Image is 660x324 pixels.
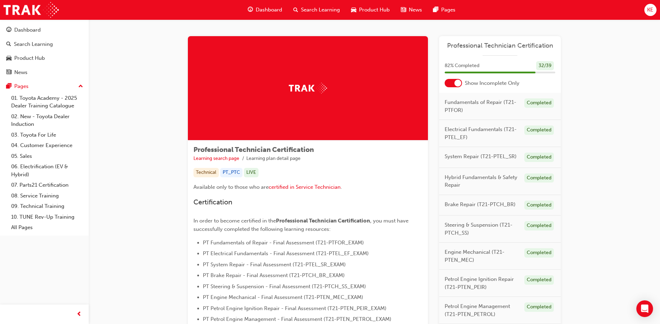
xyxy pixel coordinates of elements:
a: search-iconSearch Learning [288,3,345,17]
li: Learning plan detail page [246,155,301,163]
a: 04. Customer Experience [8,140,86,151]
div: Completed [524,275,554,285]
span: Electrical Fundamentals (T21-PTEL_EF) [445,125,519,141]
span: search-icon [293,6,298,14]
span: PT Electrical Fundamentals - Final Assessment (T21-PTEL_EF_EXAM) [203,250,369,257]
div: 32 / 39 [536,61,554,71]
button: Pages [3,80,86,93]
span: Available only to those who are [193,184,269,190]
a: news-iconNews [395,3,428,17]
span: guage-icon [248,6,253,14]
span: news-icon [6,70,11,76]
button: DashboardSearch LearningProduct HubNews [3,22,86,80]
div: Completed [524,302,554,312]
span: Petrol Engine Management (T21-PTEN_PETROL) [445,302,519,318]
span: Steering & Suspension (T21-PTCH_SS) [445,221,519,237]
a: 06. Electrification (EV & Hybrid) [8,161,86,180]
span: car-icon [351,6,356,14]
span: . [341,184,342,190]
a: 05. Sales [8,151,86,162]
span: Professional Technician Certification [193,146,314,154]
span: pages-icon [6,83,11,90]
span: prev-icon [77,310,82,319]
div: Pages [14,82,29,90]
span: KE [647,6,653,14]
span: News [409,6,422,14]
span: System Repair (T21-PTEL_SR) [445,153,517,161]
span: car-icon [6,55,11,62]
a: 07. Parts21 Certification [8,180,86,191]
span: Search Learning [301,6,340,14]
span: PT Engine Mechanical - Final Assessment (T21-PTEN_MEC_EXAM) [203,294,363,300]
span: Product Hub [359,6,390,14]
a: Dashboard [3,24,86,37]
img: Trak [3,2,59,18]
span: Certification [193,198,232,206]
button: KE [644,4,657,16]
span: Hybrid Fundamentals & Safety Repair [445,173,519,189]
span: Petrol Engine Ignition Repair (T21-PTEN_PEIR) [445,275,519,291]
span: , you must have successfully completed the following learning resources: [193,218,410,232]
div: Dashboard [14,26,41,34]
span: guage-icon [6,27,11,33]
span: PT Petrol Engine Management - Final Assessment (T21-PTEN_PETROL_EXAM) [203,316,391,322]
a: Product Hub [3,52,86,65]
div: Technical [193,168,219,177]
div: LIVE [244,168,259,177]
div: News [14,68,27,76]
a: 09. Technical Training [8,201,86,212]
span: Fundamentals of Repair (T21-PTFOR) [445,98,519,114]
div: PT_PTC [220,168,242,177]
div: Completed [524,98,554,108]
span: up-icon [78,82,83,91]
a: car-iconProduct Hub [345,3,395,17]
a: 03. Toyota For Life [8,130,86,140]
img: Trak [289,83,327,94]
span: search-icon [6,41,11,48]
span: PT Brake Repair - Final Assessment (T21-PTCH_BR_EXAM) [203,272,345,278]
a: guage-iconDashboard [242,3,288,17]
div: Completed [524,125,554,135]
a: All Pages [8,222,86,233]
a: pages-iconPages [428,3,461,17]
span: Brake Repair (T21-PTCH_BR) [445,201,516,209]
div: Completed [524,153,554,162]
a: Search Learning [3,38,86,51]
span: Show Incomplete Only [465,79,519,87]
span: pages-icon [433,6,438,14]
span: 82 % Completed [445,62,479,70]
a: Learning search page [193,155,239,161]
a: 10. TUNE Rev-Up Training [8,212,86,222]
div: Completed [524,173,554,183]
span: news-icon [401,6,406,14]
span: PT System Repair - Final Assessment (T21-PTEL_SR_EXAM) [203,261,346,268]
span: Dashboard [256,6,282,14]
a: 02. New - Toyota Dealer Induction [8,111,86,130]
a: 01. Toyota Academy - 2025 Dealer Training Catalogue [8,93,86,111]
a: 08. Service Training [8,191,86,201]
span: Professional Technician Certification [276,218,370,224]
div: Completed [524,221,554,230]
span: PT Petrol Engine Ignition Repair - Final Assessment (T21-PTEN_PEIR_EXAM) [203,305,387,311]
a: Professional Technician Certification [445,42,555,50]
div: Completed [524,248,554,258]
div: Product Hub [14,54,45,62]
div: Search Learning [14,40,53,48]
span: In order to become certified in the [193,218,276,224]
div: Completed [524,201,554,210]
span: PT Steering & Suspension - Final Assessment (T21-PTCH_SS_EXAM) [203,283,366,290]
a: certified in Service Technician [269,184,341,190]
div: Open Intercom Messenger [636,300,653,317]
a: News [3,66,86,79]
span: PT Fundamentals of Repair - Final Assessment (T21-PTFOR_EXAM) [203,240,364,246]
span: Engine Mechanical (T21-PTEN_MEC) [445,248,519,264]
span: Pages [441,6,455,14]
